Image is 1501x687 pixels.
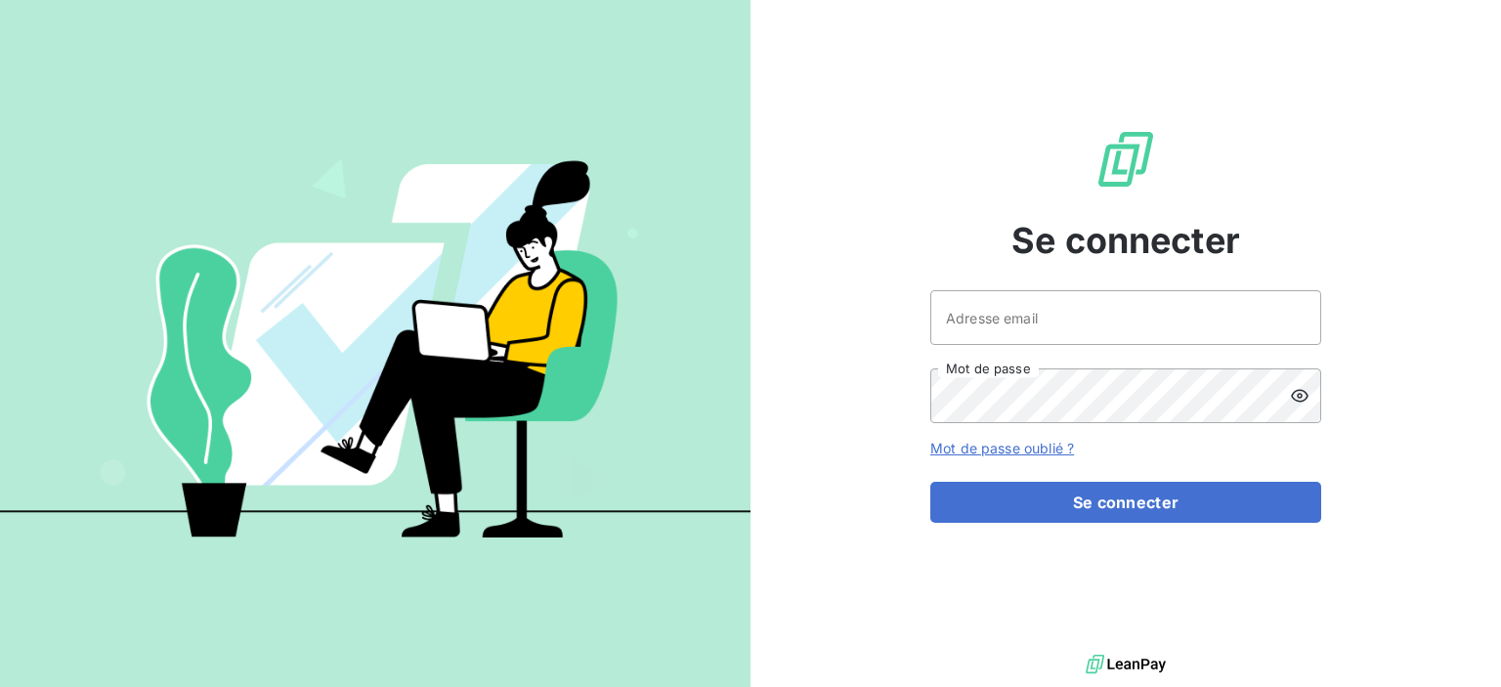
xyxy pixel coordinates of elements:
[930,440,1074,456] a: Mot de passe oublié ?
[1011,214,1240,267] span: Se connecter
[930,290,1321,345] input: placeholder
[930,482,1321,523] button: Se connecter
[1086,650,1166,679] img: logo
[1094,128,1157,191] img: Logo LeanPay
